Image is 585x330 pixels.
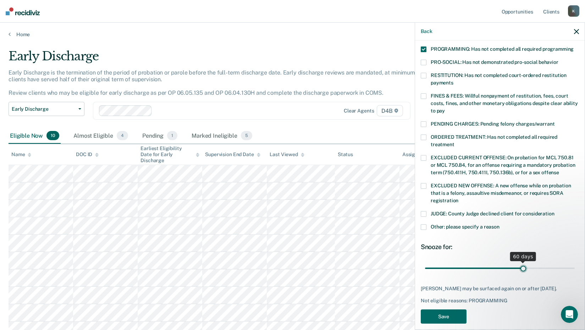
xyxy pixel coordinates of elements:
span: 1 [167,131,177,140]
div: DOC ID [76,152,99,158]
span: Early Discharge [12,106,76,112]
img: Recidiviz [6,7,40,15]
div: Not eligible reasons: PROGRAMMING [421,298,579,304]
span: FINES & FEES: Willful nonpayment of restitution, fees, court costs, fines, and other monetary obl... [431,93,578,114]
iframe: Intercom live chat [561,306,578,323]
div: [PERSON_NAME] may be surfaced again on or after [DATE]. [421,286,579,292]
div: Last Viewed [270,152,304,158]
div: Pending [141,128,179,144]
div: Earliest Eligibility Date for Early Discharge [140,145,199,163]
button: Save [421,309,467,324]
div: Assigned to [402,152,436,158]
div: Almost Eligible [72,128,129,144]
div: 60 days [510,252,536,261]
span: RESTITUTION: Has not completed court-ordered restitution payments [431,72,567,86]
a: Home [9,31,576,38]
div: Early Discharge [9,49,447,69]
span: PROGRAMMING: Has not completed all required programming [431,46,574,52]
div: Marked Ineligible [190,128,254,144]
div: Status [338,152,353,158]
span: 4 [117,131,128,140]
div: K [568,5,579,17]
div: Eligible Now [9,128,61,144]
span: PRO-SOCIAL: Has not demonstrated pro-social behavior [431,59,558,65]
span: 10 [46,131,59,140]
div: Snooze for: [421,243,579,251]
div: Name [11,152,31,158]
div: Clear agents [344,108,374,114]
span: 5 [241,131,252,140]
span: EXCLUDED NEW OFFENSE: A new offense while on probation that is a felony, assaultive misdemeanor, ... [431,183,571,203]
span: JUDGE: County Judge declined client for consideration [431,211,554,216]
span: PENDING CHARGES: Pending felony charges/warrant [431,121,554,127]
button: Back [421,28,432,34]
div: Supervision End Date [205,152,260,158]
span: EXCLUDED CURRENT OFFENSE: On probation for MCL 750.81 or MCL 750.84, for an offense requiring a m... [431,155,575,175]
span: D4B [377,105,403,116]
span: ORDERED TREATMENT: Has not completed all required treatment [431,134,557,147]
span: Other: please specify a reason [431,224,500,230]
p: Early Discharge is the termination of the period of probation or parole before the full-term disc... [9,69,430,97]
